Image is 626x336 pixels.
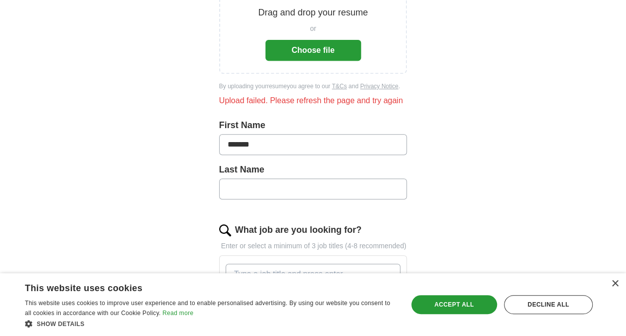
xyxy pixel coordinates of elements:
div: Upload failed. Please refresh the page and try again [219,95,407,107]
div: Accept all [411,295,497,314]
button: Choose file [265,40,361,61]
div: By uploading your resume you agree to our and . [219,82,407,91]
img: search.png [219,224,231,236]
a: Privacy Notice [360,83,398,90]
p: Drag and drop your resume [258,6,368,19]
div: Close [611,280,619,288]
div: This website uses cookies [25,279,372,294]
label: What job are you looking for? [235,223,362,237]
span: This website uses cookies to improve user experience and to enable personalised advertising. By u... [25,300,390,317]
p: Enter or select a minimum of 3 job titles (4-8 recommended) [219,241,407,251]
div: Decline all [504,295,593,314]
span: Show details [37,321,85,328]
label: Last Name [219,163,407,176]
div: Show details [25,319,396,329]
input: Type a job title and press enter [226,264,401,285]
label: First Name [219,119,407,132]
a: Read more, opens a new window [162,310,193,317]
a: T&Cs [332,83,347,90]
span: or [310,23,316,34]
